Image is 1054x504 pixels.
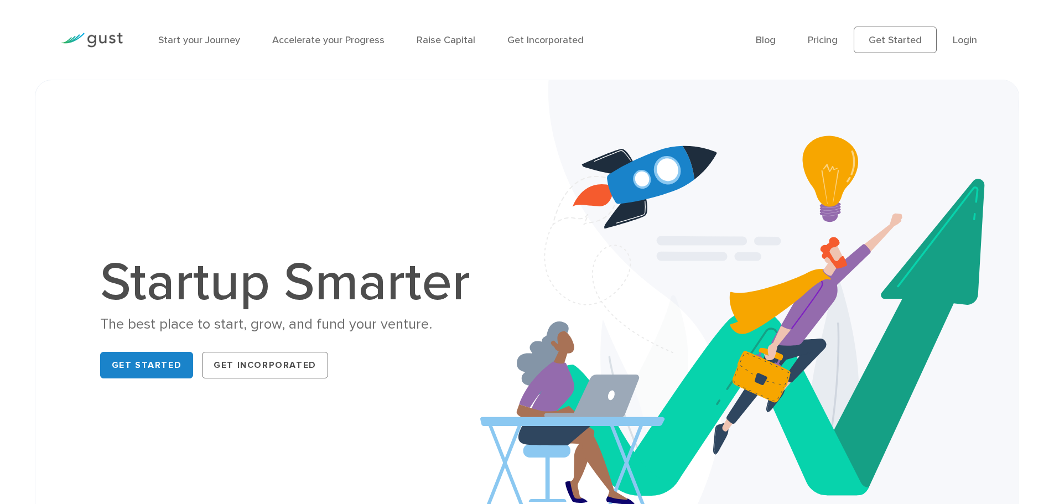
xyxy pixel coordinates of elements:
[158,34,240,46] a: Start your Journey
[808,34,838,46] a: Pricing
[100,352,194,378] a: Get Started
[417,34,475,46] a: Raise Capital
[507,34,584,46] a: Get Incorporated
[100,315,482,334] div: The best place to start, grow, and fund your venture.
[61,33,123,48] img: Gust Logo
[854,27,937,53] a: Get Started
[100,256,482,309] h1: Startup Smarter
[272,34,385,46] a: Accelerate your Progress
[202,352,328,378] a: Get Incorporated
[756,34,776,46] a: Blog
[953,34,977,46] a: Login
